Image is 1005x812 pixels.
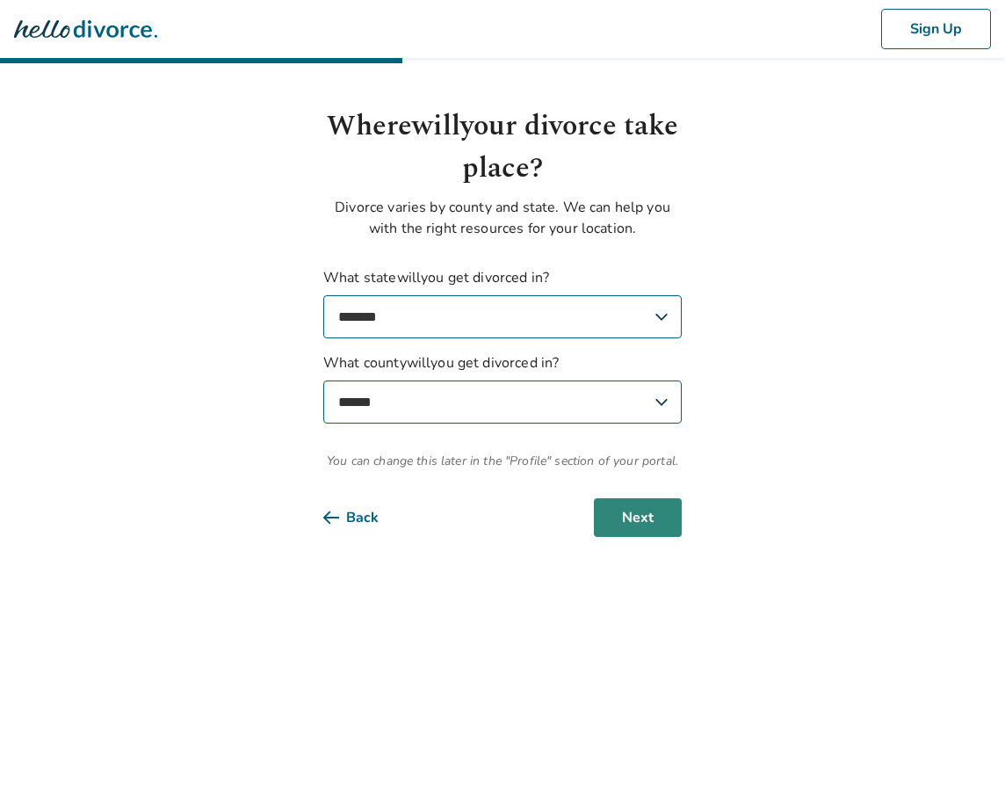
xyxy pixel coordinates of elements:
h1: Where will your divorce take place? [323,105,682,190]
p: Divorce varies by county and state. We can help you with the right resources for your location. [323,197,682,239]
span: You can change this later in the "Profile" section of your portal. [323,452,682,470]
select: What statewillyou get divorced in? [323,295,682,338]
label: What county will you get divorced in? [323,352,682,424]
button: Next [594,498,682,537]
iframe: Chat Widget [917,728,1005,812]
select: What countywillyou get divorced in? [323,381,682,424]
button: Sign Up [881,9,991,49]
button: Back [323,498,407,537]
label: What state will you get divorced in? [323,267,682,338]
